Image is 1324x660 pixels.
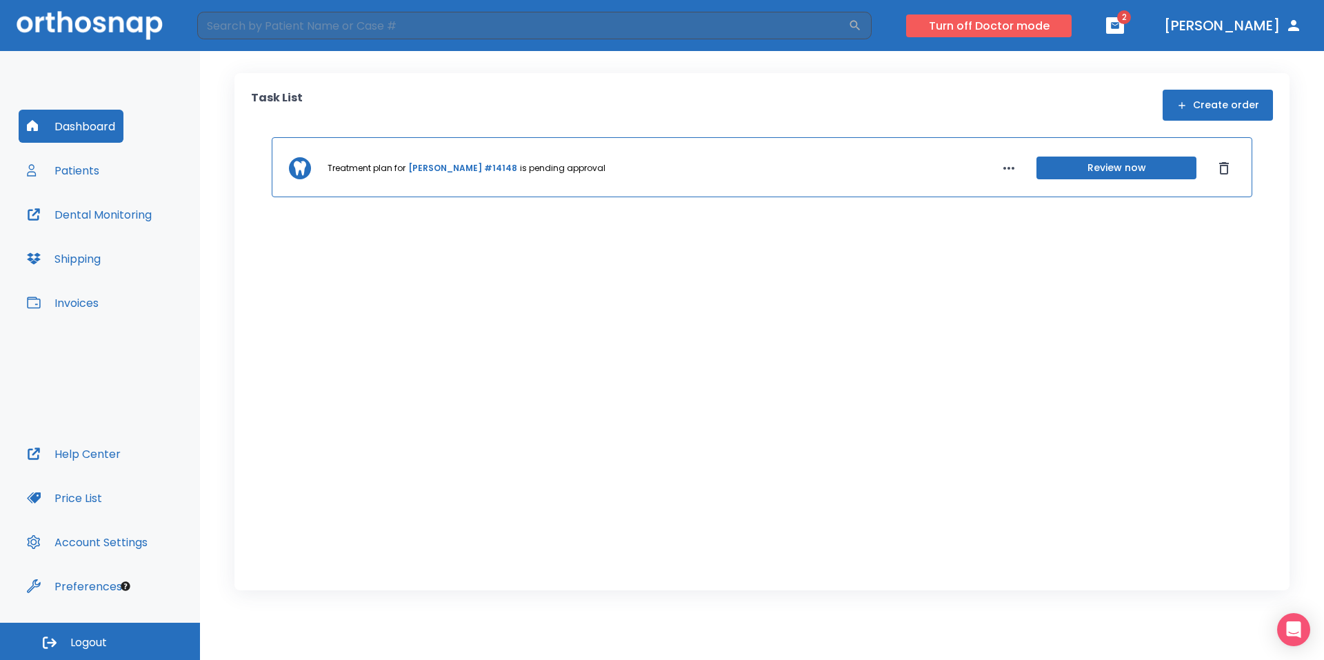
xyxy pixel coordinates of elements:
[197,12,848,39] input: Search by Patient Name or Case #
[19,437,129,470] button: Help Center
[1213,157,1235,179] button: Dismiss
[1117,10,1131,24] span: 2
[328,162,405,174] p: Treatment plan for
[906,14,1072,37] button: Turn off Doctor mode
[19,110,123,143] button: Dashboard
[1163,90,1273,121] button: Create order
[1277,613,1310,646] div: Open Intercom Messenger
[119,580,132,592] div: Tooltip anchor
[19,154,108,187] button: Patients
[408,162,517,174] a: [PERSON_NAME] #14148
[251,90,303,121] p: Task List
[19,526,156,559] button: Account Settings
[70,635,107,650] span: Logout
[520,162,605,174] p: is pending approval
[1036,157,1196,179] button: Review now
[19,242,109,275] button: Shipping
[1158,13,1307,38] button: [PERSON_NAME]
[19,198,160,231] button: Dental Monitoring
[19,481,110,514] button: Price List
[19,286,107,319] button: Invoices
[19,570,130,603] button: Preferences
[17,11,163,39] img: Orthosnap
